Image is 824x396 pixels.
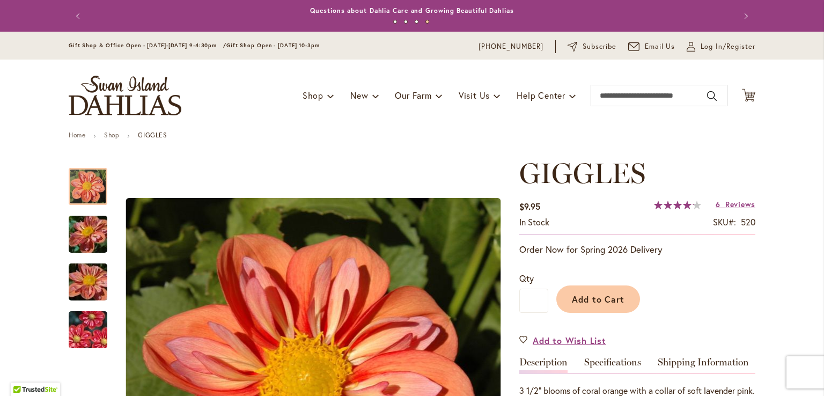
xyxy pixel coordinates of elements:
[519,201,540,212] span: $9.95
[69,131,85,139] a: Home
[572,294,625,305] span: Add to Cart
[49,304,127,356] img: GIGGLES
[658,357,749,373] a: Shipping Information
[519,156,645,190] span: GIGGLES
[519,216,549,228] span: In stock
[459,90,490,101] span: Visit Us
[310,6,513,14] a: Questions about Dahlia Care and Growing Beautiful Dahlias
[8,358,38,388] iframe: Launch Accessibility Center
[741,216,755,229] div: 520
[687,41,755,52] a: Log In/Register
[69,157,118,205] div: GIGGLES
[395,90,431,101] span: Our Farm
[713,216,736,228] strong: SKU
[519,334,606,347] a: Add to Wish List
[479,41,543,52] a: [PHONE_NUMBER]
[734,5,755,27] button: Next
[701,41,755,52] span: Log In/Register
[517,90,565,101] span: Help Center
[415,20,418,24] button: 3 of 4
[69,205,118,253] div: GIGGLES
[138,131,167,139] strong: GIGGLES
[425,20,429,24] button: 4 of 4
[584,357,641,373] a: Specifications
[519,357,568,373] a: Description
[393,20,397,24] button: 1 of 4
[583,41,616,52] span: Subscribe
[350,90,368,101] span: New
[49,253,127,311] img: GIGGLES
[69,42,226,49] span: Gift Shop & Office Open - [DATE]-[DATE] 9-4:30pm /
[654,201,701,209] div: 84%
[645,41,675,52] span: Email Us
[568,41,616,52] a: Subscribe
[716,199,755,209] a: 6 Reviews
[404,20,408,24] button: 2 of 4
[519,273,534,284] span: Qty
[533,334,606,347] span: Add to Wish List
[519,243,755,256] p: Order Now for Spring 2026 Delivery
[519,216,549,229] div: Availability
[303,90,323,101] span: Shop
[716,199,720,209] span: 6
[69,76,181,115] a: store logo
[556,285,640,313] button: Add to Cart
[49,206,127,263] img: GIGGLES
[725,199,755,209] span: Reviews
[628,41,675,52] a: Email Us
[69,300,107,348] div: GIGGLES
[69,253,118,300] div: GIGGLES
[69,5,90,27] button: Previous
[104,131,119,139] a: Shop
[226,42,320,49] span: Gift Shop Open - [DATE] 10-3pm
